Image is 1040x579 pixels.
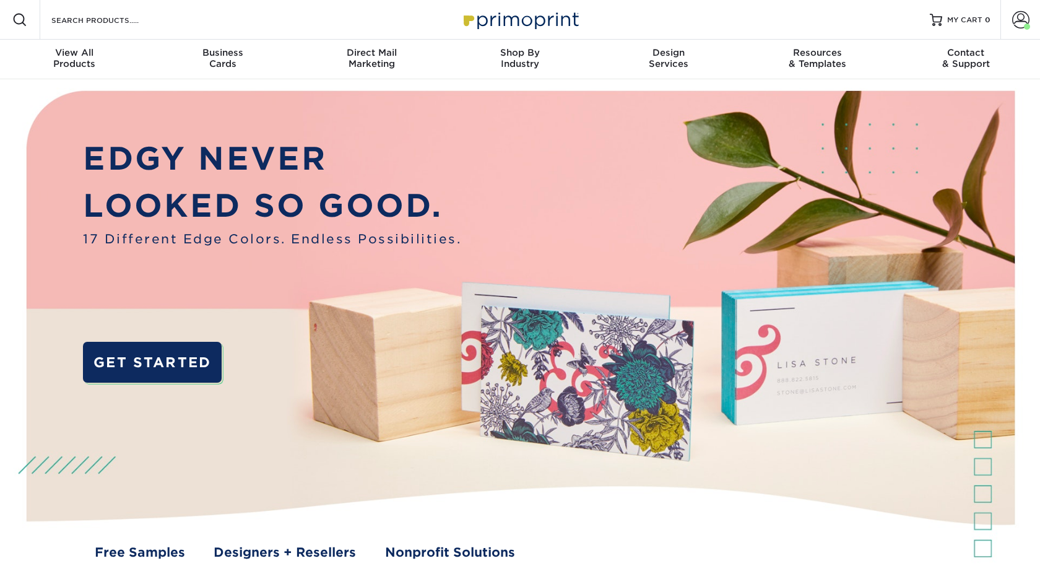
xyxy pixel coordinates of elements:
[83,136,461,183] p: EDGY NEVER
[891,47,1040,69] div: & Support
[891,40,1040,79] a: Contact& Support
[891,47,1040,58] span: Contact
[95,543,185,562] a: Free Samples
[297,47,446,58] span: Direct Mail
[446,40,594,79] a: Shop ByIndustry
[743,40,891,79] a: Resources& Templates
[385,543,515,562] a: Nonprofit Solutions
[297,40,446,79] a: Direct MailMarketing
[947,15,982,25] span: MY CART
[83,342,222,383] a: GET STARTED
[149,47,297,69] div: Cards
[214,543,356,562] a: Designers + Resellers
[594,47,743,69] div: Services
[149,47,297,58] span: Business
[743,47,891,58] span: Resources
[594,40,743,79] a: DesignServices
[458,6,582,33] img: Primoprint
[985,15,990,24] span: 0
[446,47,594,58] span: Shop By
[83,183,461,230] p: LOOKED SO GOOD.
[83,230,461,248] span: 17 Different Edge Colors. Endless Possibilities.
[149,40,297,79] a: BusinessCards
[50,12,171,27] input: SEARCH PRODUCTS.....
[743,47,891,69] div: & Templates
[594,47,743,58] span: Design
[446,47,594,69] div: Industry
[297,47,446,69] div: Marketing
